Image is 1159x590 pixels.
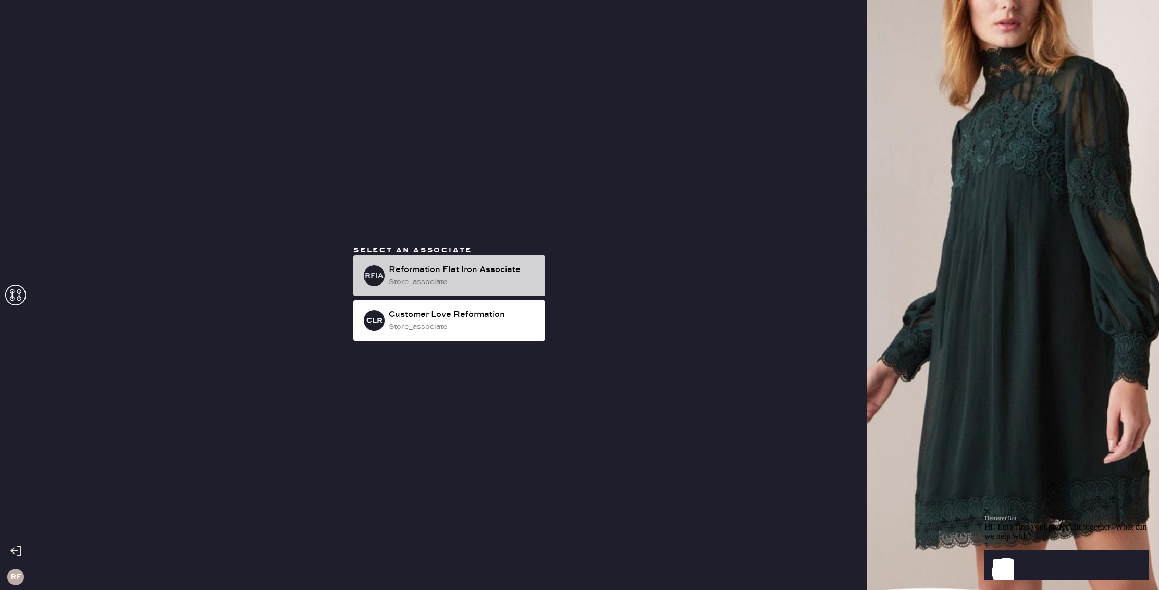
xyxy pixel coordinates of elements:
[389,264,537,276] div: Reformation Flat Iron Associate
[353,245,472,255] span: Select an associate
[389,309,537,321] div: Customer Love Reformation
[366,317,383,324] h3: CLR
[389,321,537,333] div: store_associate
[984,445,1156,588] iframe: Front Chat
[389,276,537,288] div: store_associate
[10,573,21,581] h3: RF
[365,272,384,279] h3: RFIA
